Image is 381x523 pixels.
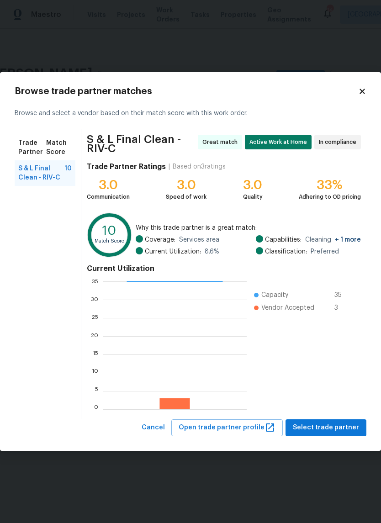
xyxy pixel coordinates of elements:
[18,138,46,157] span: Trade Partner
[92,279,98,284] text: 35
[335,237,361,243] span: + 1 more
[15,87,358,96] h2: Browse trade partner matches
[166,180,206,190] div: 3.0
[95,238,124,243] text: Match Score
[136,223,361,232] span: Why this trade partner is a great match:
[46,138,72,157] span: Match Score
[93,352,98,357] text: 15
[293,422,359,433] span: Select trade partner
[319,137,360,147] span: In compliance
[205,247,219,256] span: 8.6 %
[87,192,130,201] div: Communication
[334,303,349,312] span: 3
[87,180,130,190] div: 3.0
[299,180,361,190] div: 33%
[202,137,241,147] span: Great match
[87,135,195,153] span: S & L Final Clean - RIV-C
[243,192,263,201] div: Quality
[142,422,165,433] span: Cancel
[166,192,206,201] div: Speed of work
[249,137,311,147] span: Active Work at Home
[138,419,169,436] button: Cancel
[179,235,219,244] span: Services area
[18,164,64,182] span: S & L Final Clean - RIV-C
[179,422,275,433] span: Open trade partner profile
[15,98,366,129] div: Browse and select a vendor based on their match score with this work order.
[299,192,361,201] div: Adhering to OD pricing
[87,162,166,171] h4: Trade Partner Ratings
[261,303,314,312] span: Vendor Accepted
[265,247,307,256] span: Classification:
[64,164,72,182] span: 10
[95,388,98,394] text: 5
[145,235,175,244] span: Coverage:
[261,291,288,300] span: Capacity
[91,297,98,302] text: 30
[91,333,98,339] text: 20
[102,225,116,238] text: 10
[265,235,302,244] span: Capabilities:
[145,247,201,256] span: Current Utilization:
[286,419,366,436] button: Select trade partner
[173,162,226,171] div: Based on 3 ratings
[334,291,349,300] span: 35
[87,264,361,273] h4: Current Utilization
[166,162,173,171] div: |
[92,315,98,321] text: 25
[305,235,361,244] span: Cleaning
[171,419,283,436] button: Open trade partner profile
[243,180,263,190] div: 3.0
[311,247,339,256] span: Preferred
[92,370,98,375] text: 10
[94,407,98,412] text: 0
